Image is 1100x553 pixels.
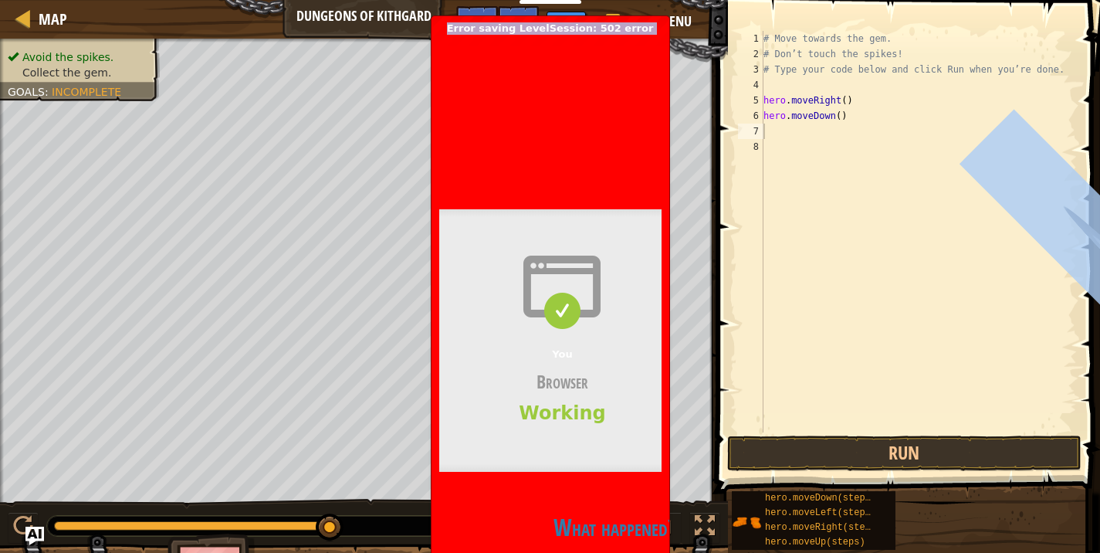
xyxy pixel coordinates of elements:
div: 2 [738,46,763,62]
div: 8 [738,139,763,154]
span: You [552,348,572,360]
span: : [45,86,52,98]
span: ♫ [656,514,674,538]
button: Sign Up [547,12,586,30]
button: Ask AI [456,6,498,35]
button: Toggle fullscreen [689,512,720,544]
button: Ask AI [25,527,44,545]
span: Working [519,402,605,424]
h2: What happened? [439,512,791,542]
span: hero.moveLeft(steps) [765,507,876,518]
button: Ctrl + P: Pause [8,512,39,544]
h3: Browser [439,370,686,394]
a: Map [31,8,67,29]
span: Game Menu [623,12,692,32]
li: Avoid the spikes. [8,49,148,65]
button: Game Menu [594,6,701,42]
div: 1 [738,31,763,46]
li: Collect the gem. [8,65,148,80]
div: 5 [738,93,763,108]
span: hero.moveUp(steps) [765,537,865,548]
span: Ask AI [464,12,490,26]
img: portrait.png [732,507,761,537]
span: hero.moveDown(steps) [765,493,876,504]
div: 3 [738,62,763,77]
span: Map [39,8,67,29]
div: 7 [738,124,763,139]
span: Goals [8,86,45,98]
span: Avoid the spikes. [22,51,113,63]
div: 4 [738,77,763,93]
span: Hints [506,12,531,26]
div: 6 [738,108,763,124]
span: hero.moveRight(steps) [765,522,882,533]
button: Run [727,436,1081,471]
span: Incomplete [52,86,121,98]
span: Collect the gem. [22,66,111,79]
